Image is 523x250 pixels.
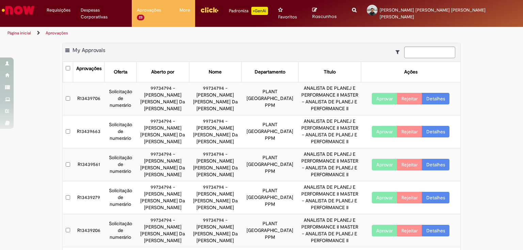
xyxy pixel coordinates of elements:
[372,192,397,203] button: Aprovar
[47,7,70,14] span: Requisições
[372,126,397,137] button: Aprovar
[251,7,268,15] p: +GenAi
[73,181,105,214] td: R13439279
[189,148,242,181] td: 99734794 - [PERSON_NAME] [PERSON_NAME] Da [PERSON_NAME]
[189,115,242,148] td: 99734794 - [PERSON_NAME] [PERSON_NAME] Da [PERSON_NAME]
[1,3,36,17] img: ServiceNow
[372,225,397,236] button: Aprovar
[298,115,361,148] td: ANALISTA DE PLANEJ E PERFORMANCE II MASTER - ANALISTA DE PLANEJ E PERFORMANCE II
[137,148,189,181] td: 99734794 - [PERSON_NAME] [PERSON_NAME] Da [PERSON_NAME]
[372,93,397,104] button: Aprovar
[422,93,449,104] a: Detalhes
[189,82,242,115] td: 99734794 - [PERSON_NAME] [PERSON_NAME] Da [PERSON_NAME]
[372,159,397,170] button: Aprovar
[298,214,361,247] td: ANALISTA DE PLANEJ E PERFORMANCE II MASTER - ANALISTA DE PLANEJ E PERFORMANCE II
[105,148,137,181] td: Solicitação de numerário
[7,30,31,36] a: Página inicial
[179,7,190,14] span: More
[137,15,144,20] span: 23
[422,126,449,137] a: Detalhes
[422,192,449,203] a: Detalhes
[396,50,403,54] i: Mostrar filtros para: Suas Solicitações
[46,30,68,36] a: Aprovações
[422,225,449,236] a: Detalhes
[242,82,298,115] td: PLANT [GEOGRAPHIC_DATA] PPM
[324,69,336,76] div: Título
[397,93,422,104] button: Rejeitar
[114,69,127,76] div: Oferta
[81,7,127,20] span: Despesas Corporativas
[73,47,105,54] span: My Approvals
[200,5,219,15] img: click_logo_yellow_360x200.png
[137,82,189,115] td: 99734794 - [PERSON_NAME] [PERSON_NAME] Da [PERSON_NAME]
[105,181,137,214] td: Solicitação de numerário
[242,181,298,214] td: PLANT [GEOGRAPHIC_DATA] PPM
[312,7,342,20] a: Rascunhos
[278,14,297,20] span: Favoritos
[298,148,361,181] td: ANALISTA DE PLANEJ E PERFORMANCE II MASTER - ANALISTA DE PLANEJ E PERFORMANCE II
[397,126,422,137] button: Rejeitar
[189,181,242,214] td: 99734794 - [PERSON_NAME] [PERSON_NAME] Da [PERSON_NAME]
[298,82,361,115] td: ANALISTA DE PLANEJ E PERFORMANCE II MASTER - ANALISTA DE PLANEJ E PERFORMANCE II
[380,7,486,20] span: [PERSON_NAME] [PERSON_NAME] [PERSON_NAME] [PERSON_NAME]
[397,159,422,170] button: Rejeitar
[105,115,137,148] td: Solicitação de numerário
[5,27,344,39] ul: Trilhas de página
[76,65,101,72] div: Aprovações
[137,214,189,247] td: 99734794 - [PERSON_NAME] [PERSON_NAME] Da [PERSON_NAME]
[242,148,298,181] td: PLANT [GEOGRAPHIC_DATA] PPM
[255,69,285,76] div: Departamento
[105,82,137,115] td: Solicitação de numerário
[189,214,242,247] td: 99734794 - [PERSON_NAME] [PERSON_NAME] Da [PERSON_NAME]
[73,115,105,148] td: R13439663
[73,214,105,247] td: R13439206
[229,7,268,15] div: Padroniza
[312,13,337,20] span: Rascunhos
[73,148,105,181] td: R13439561
[242,115,298,148] td: PLANT [GEOGRAPHIC_DATA] PPM
[137,181,189,214] td: 99734794 - [PERSON_NAME] [PERSON_NAME] Da [PERSON_NAME]
[137,7,161,14] span: Aprovações
[73,62,105,82] th: Aprovações
[105,214,137,247] td: Solicitação de numerário
[422,159,449,170] a: Detalhes
[397,225,422,236] button: Rejeitar
[209,69,222,76] div: Nome
[151,69,174,76] div: Aberto por
[404,69,417,76] div: Ações
[137,115,189,148] td: 99734794 - [PERSON_NAME] [PERSON_NAME] Da [PERSON_NAME]
[397,192,422,203] button: Rejeitar
[73,82,105,115] td: R13439706
[242,214,298,247] td: PLANT [GEOGRAPHIC_DATA] PPM
[298,181,361,214] td: ANALISTA DE PLANEJ E PERFORMANCE II MASTER - ANALISTA DE PLANEJ E PERFORMANCE II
